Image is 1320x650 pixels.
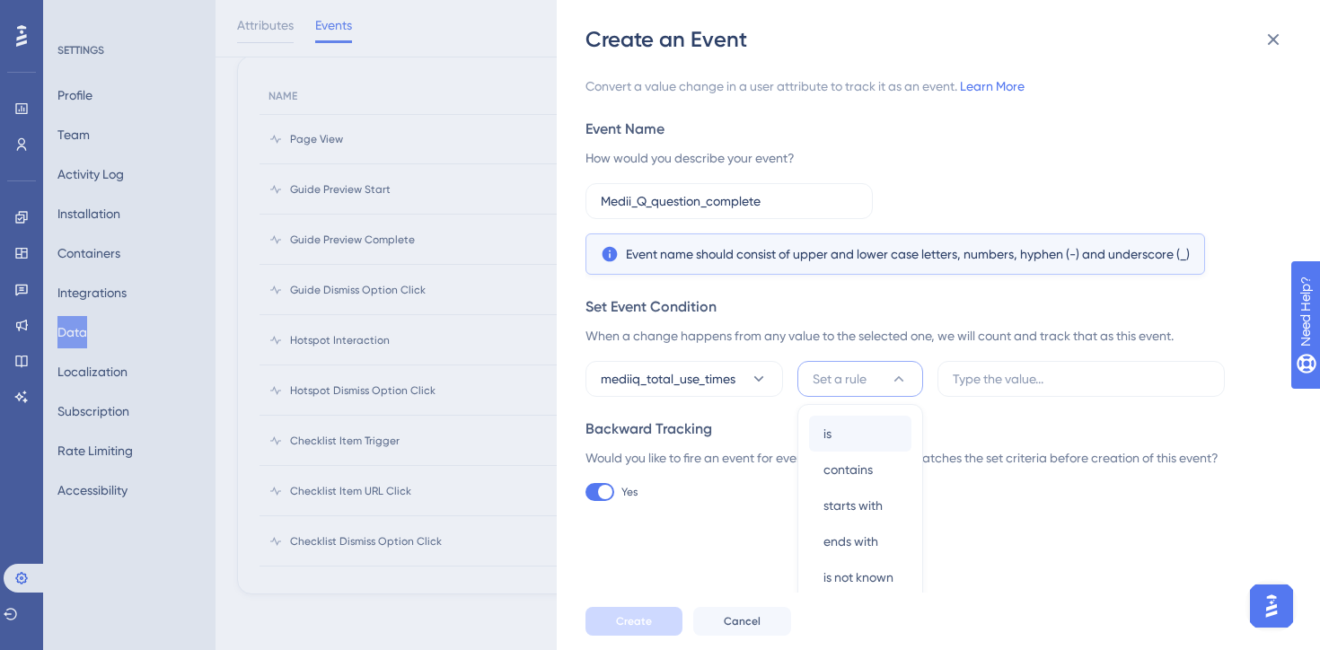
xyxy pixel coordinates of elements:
a: Learn More [960,79,1025,93]
span: Set a rule [813,368,867,390]
span: starts with [823,495,883,516]
span: is not known [823,567,893,588]
div: Would you like to fire an event for every user who already matches the set criteria before creati... [585,447,1280,469]
span: Convert a value change in a user attribute to track it as an event. [585,75,1280,97]
button: mediiq_total_use_times [585,361,783,397]
span: contains [823,459,873,480]
button: Set a rule [797,361,923,397]
span: ends with [823,531,878,552]
button: Create [585,607,682,636]
div: Set Event Condition [585,296,1280,318]
span: Yes [621,485,638,499]
button: is not known [809,559,911,595]
span: Need Help? [42,4,112,26]
span: mediiq_total_use_times [601,368,735,390]
button: ends with [809,523,911,559]
button: contains [809,452,911,487]
span: Create [616,614,652,628]
div: Create an Event [585,25,1295,54]
span: Cancel [724,614,761,628]
input: sampleEvent [601,191,858,211]
div: When a change happens from any value to the selected one, we will count and track that as this ev... [585,325,1280,347]
div: Event Name [585,119,1280,140]
iframe: UserGuiding AI Assistant Launcher [1245,579,1298,633]
button: starts with [809,487,911,523]
input: Type the value... [953,369,1210,389]
span: Event name should consist of upper and lower case letters, numbers, hyphen (-) and underscore (_) [626,243,1190,265]
div: How would you describe your event? [585,147,1280,169]
span: is [823,423,832,444]
div: Backward Tracking [585,418,1280,440]
button: is [809,416,911,452]
button: Cancel [693,607,791,636]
